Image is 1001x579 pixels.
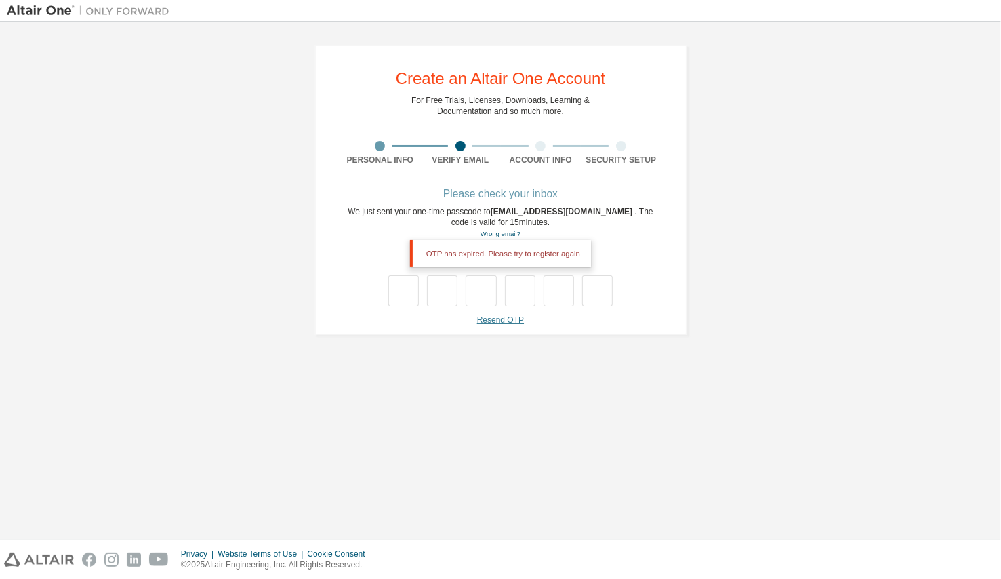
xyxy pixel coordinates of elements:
[491,207,635,216] span: [EMAIL_ADDRESS][DOMAIN_NAME]
[181,559,373,571] p: © 2025 Altair Engineering, Inc. All Rights Reserved.
[218,548,307,559] div: Website Terms of Use
[477,315,524,325] a: Resend OTP
[104,553,119,567] img: instagram.svg
[149,553,169,567] img: youtube.svg
[181,548,218,559] div: Privacy
[307,548,373,559] div: Cookie Consent
[420,155,501,165] div: Verify Email
[82,553,96,567] img: facebook.svg
[127,553,141,567] img: linkedin.svg
[396,71,606,87] div: Create an Altair One Account
[411,95,590,117] div: For Free Trials, Licenses, Downloads, Learning & Documentation and so much more.
[581,155,661,165] div: Security Setup
[410,240,591,267] div: OTP has expired. Please try to register again
[4,553,74,567] img: altair_logo.svg
[340,155,421,165] div: Personal Info
[340,206,661,239] div: We just sent your one-time passcode to . The code is valid for 15 minutes.
[7,4,176,18] img: Altair One
[501,155,581,165] div: Account Info
[481,230,520,237] a: Go back to the registration form
[340,190,661,198] div: Please check your inbox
